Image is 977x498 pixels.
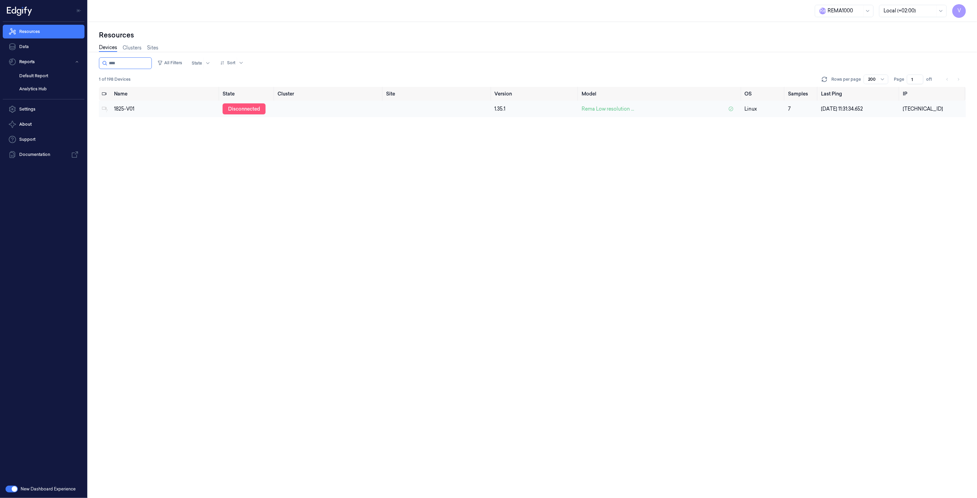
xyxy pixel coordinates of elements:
[894,76,904,82] span: Page
[3,148,85,161] a: Documentation
[223,103,266,114] div: disconnected
[821,105,897,113] div: [DATE] 11:31:34.652
[99,44,117,52] a: Devices
[111,87,220,101] th: Name
[155,57,185,68] button: All Filters
[900,87,966,101] th: IP
[926,76,937,82] span: of 1
[99,30,966,40] div: Resources
[952,4,966,18] button: V
[785,87,818,101] th: Samples
[819,8,826,14] span: R e
[74,5,85,16] button: Toggle Navigation
[3,55,85,69] button: Reports
[147,44,158,52] a: Sites
[582,105,634,113] span: Rema Low resolution ...
[114,105,217,113] div: 1825-V01
[745,105,783,113] p: linux
[3,133,85,146] a: Support
[788,105,816,113] div: 7
[818,87,900,101] th: Last Ping
[14,70,85,82] a: Default Report
[831,76,861,82] p: Rows per page
[14,83,85,95] a: Analytics Hub
[3,102,85,116] a: Settings
[579,87,742,101] th: Model
[495,105,576,113] div: 1.35.1
[99,76,131,82] span: 1 of 198 Devices
[383,87,492,101] th: Site
[903,105,963,113] div: [TECHNICAL_ID]
[943,75,963,84] nav: pagination
[275,87,383,101] th: Cluster
[492,87,579,101] th: Version
[3,25,85,38] a: Resources
[123,44,142,52] a: Clusters
[3,117,85,131] button: About
[220,87,275,101] th: State
[3,40,85,54] a: Data
[742,87,786,101] th: OS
